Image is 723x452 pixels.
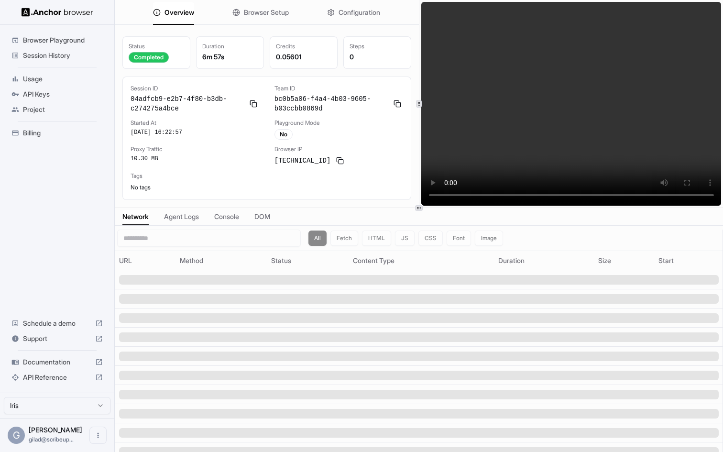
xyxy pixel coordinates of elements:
[274,156,331,165] span: [TECHNICAL_ID]
[131,184,151,191] span: No tags
[23,319,91,328] span: Schedule a demo
[8,33,107,48] div: Browser Playground
[8,87,107,102] div: API Keys
[23,357,91,367] span: Documentation
[8,354,107,370] div: Documentation
[658,256,719,265] div: Start
[131,172,403,180] div: Tags
[23,105,103,114] span: Project
[8,331,107,346] div: Support
[598,256,651,265] div: Size
[23,35,103,45] span: Browser Playground
[129,52,169,63] div: Completed
[202,52,258,62] div: 6m 57s
[129,43,184,50] div: Status
[274,85,403,92] div: Team ID
[131,129,259,136] div: [DATE] 16:22:57
[180,256,264,265] div: Method
[8,71,107,87] div: Usage
[23,128,103,138] span: Billing
[122,212,149,221] span: Network
[214,212,239,221] span: Console
[131,155,259,163] div: 10.30 MB
[254,212,270,221] span: DOM
[274,129,293,140] div: No
[276,52,331,62] div: 0.05601
[29,426,82,434] span: Gilad Spitzer
[8,370,107,385] div: API Reference
[274,119,403,127] div: Playground Mode
[8,316,107,331] div: Schedule a demo
[8,48,107,63] div: Session History
[164,8,194,17] span: Overview
[23,373,91,382] span: API Reference
[131,94,244,113] span: 04adfcb9-e2b7-4f80-b3db-c274275a4bce
[271,256,345,265] div: Status
[339,8,380,17] span: Configuration
[353,256,490,265] div: Content Type
[274,145,403,153] div: Browser IP
[23,51,103,60] span: Session History
[274,94,388,113] span: bc0b5a06-f4a4-4b03-9605-b03ccbb0869d
[350,52,405,62] div: 0
[23,89,103,99] span: API Keys
[23,74,103,84] span: Usage
[29,436,74,443] span: gilad@scribeup.io
[119,256,172,265] div: URL
[131,119,259,127] div: Started At
[202,43,258,50] div: Duration
[350,43,405,50] div: Steps
[8,102,107,117] div: Project
[23,334,91,343] span: Support
[89,427,107,444] button: Open menu
[498,256,591,265] div: Duration
[22,8,93,17] img: Anchor Logo
[164,212,199,221] span: Agent Logs
[244,8,289,17] span: Browser Setup
[8,125,107,141] div: Billing
[131,85,259,92] div: Session ID
[131,145,259,153] div: Proxy Traffic
[276,43,331,50] div: Credits
[8,427,25,444] div: G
